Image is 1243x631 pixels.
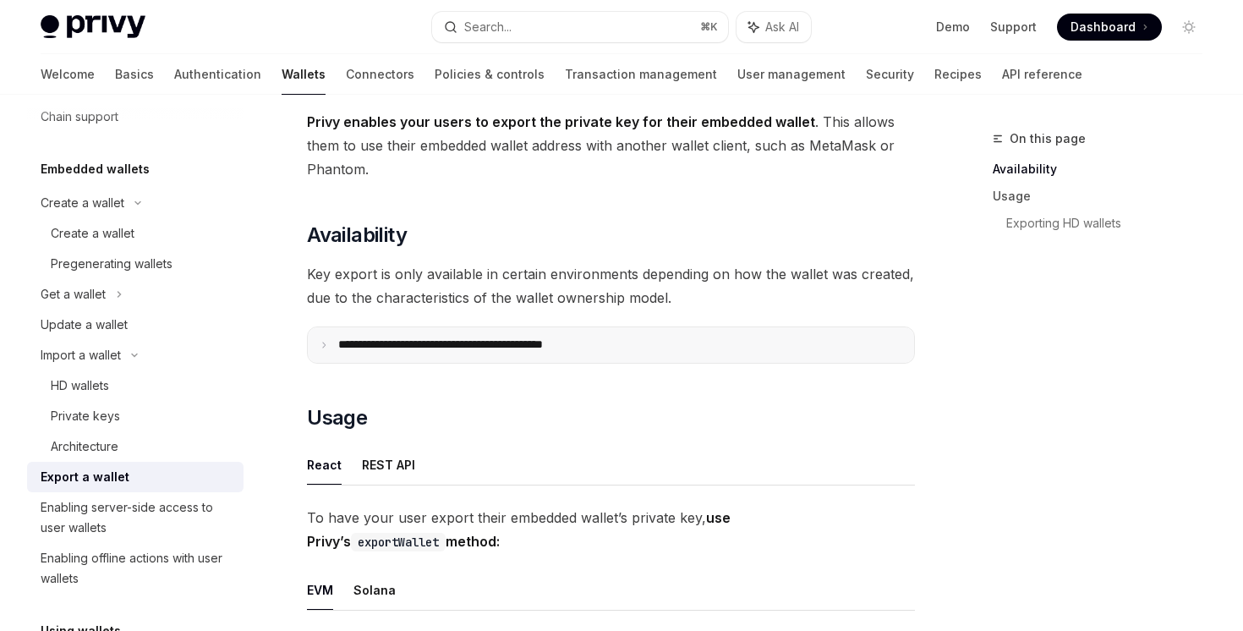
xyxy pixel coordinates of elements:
strong: use Privy’s method: [307,509,731,550]
div: Pregenerating wallets [51,254,172,274]
a: Dashboard [1057,14,1162,41]
button: Ask AI [736,12,811,42]
div: Create a wallet [41,193,124,213]
a: Update a wallet [27,310,244,340]
a: Enabling server-side access to user wallets [27,492,244,543]
strong: Privy enables your users to export the private key for their embedded wallet [307,113,815,130]
button: EVM [307,570,333,610]
a: Recipes [934,54,982,95]
div: HD wallets [51,376,109,396]
a: Exporting HD wallets [1006,210,1216,237]
span: Usage [307,404,367,431]
div: Import a wallet [41,345,121,365]
span: Dashboard [1071,19,1136,36]
div: Private keys [51,406,120,426]
span: On this page [1010,129,1086,149]
button: Toggle dark mode [1175,14,1202,41]
button: React [307,445,342,485]
a: Availability [993,156,1216,183]
a: Private keys [27,401,244,431]
span: ⌘ K [700,20,718,34]
a: Transaction management [565,54,717,95]
a: API reference [1002,54,1082,95]
a: Create a wallet [27,218,244,249]
a: Security [866,54,914,95]
a: Architecture [27,431,244,462]
a: Policies & controls [435,54,545,95]
a: Pregenerating wallets [27,249,244,279]
span: . This allows them to use their embedded wallet address with another wallet client, such as MetaM... [307,110,915,181]
h5: Embedded wallets [41,159,150,179]
a: Connectors [346,54,414,95]
div: Export a wallet [41,467,129,487]
div: Create a wallet [51,223,134,244]
a: HD wallets [27,370,244,401]
div: Update a wallet [41,315,128,335]
div: Enabling server-side access to user wallets [41,497,233,538]
span: Key export is only available in certain environments depending on how the wallet was created, due... [307,262,915,310]
button: REST API [362,445,415,485]
a: Export a wallet [27,462,244,492]
span: Availability [307,222,407,249]
a: Welcome [41,54,95,95]
div: Enabling offline actions with user wallets [41,548,233,589]
span: Ask AI [765,19,799,36]
img: light logo [41,15,145,39]
span: To have your user export their embedded wallet’s private key, [307,506,915,553]
a: Enabling offline actions with user wallets [27,543,244,594]
code: exportWallet [351,533,446,551]
a: Authentication [174,54,261,95]
button: Search...⌘K [432,12,727,42]
a: Demo [936,19,970,36]
a: Support [990,19,1037,36]
a: Basics [115,54,154,95]
div: Get a wallet [41,284,106,305]
button: Solana [353,570,396,610]
div: Architecture [51,436,118,457]
a: Wallets [282,54,326,95]
div: Search... [464,17,512,37]
a: User management [737,54,846,95]
a: Usage [993,183,1216,210]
